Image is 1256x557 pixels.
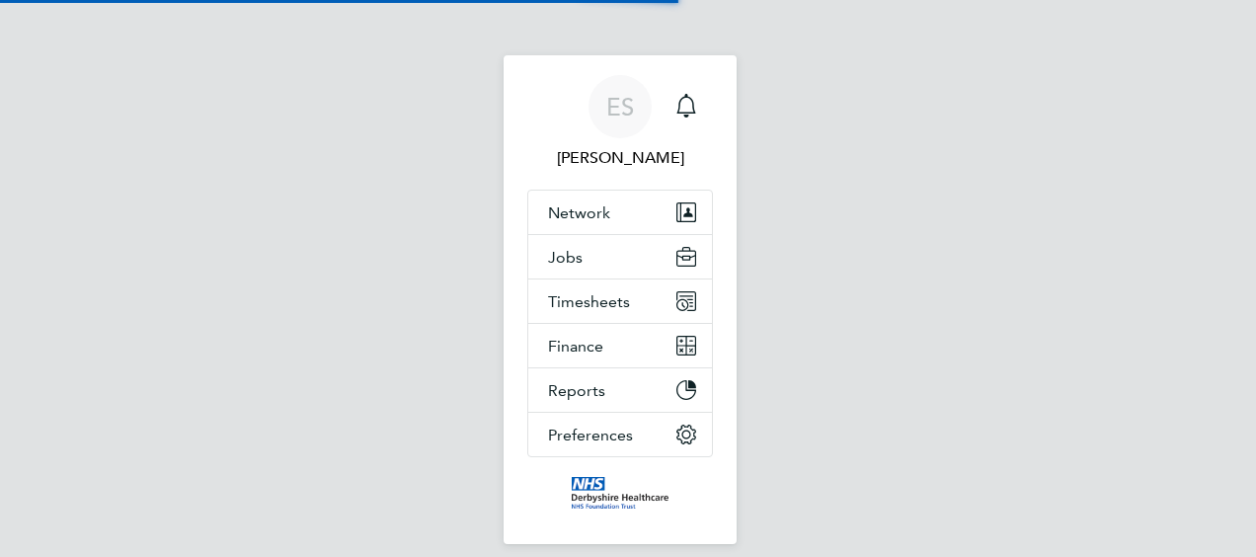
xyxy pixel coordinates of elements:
span: Preferences [548,426,633,444]
span: Finance [548,337,603,356]
a: ES[PERSON_NAME] [527,75,713,170]
button: Preferences [528,413,712,456]
button: Network [528,191,712,234]
button: Timesheets [528,279,712,323]
nav: Main navigation [504,55,737,544]
button: Finance [528,324,712,367]
span: Ellie Sillis [527,146,713,170]
span: Network [548,203,610,222]
a: Go to home page [527,477,713,509]
img: derbyshire-nhs-logo-retina.png [572,477,668,509]
span: Jobs [548,248,583,267]
span: Timesheets [548,292,630,311]
button: Jobs [528,235,712,278]
button: Reports [528,368,712,412]
span: ES [606,94,634,119]
span: Reports [548,381,605,400]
